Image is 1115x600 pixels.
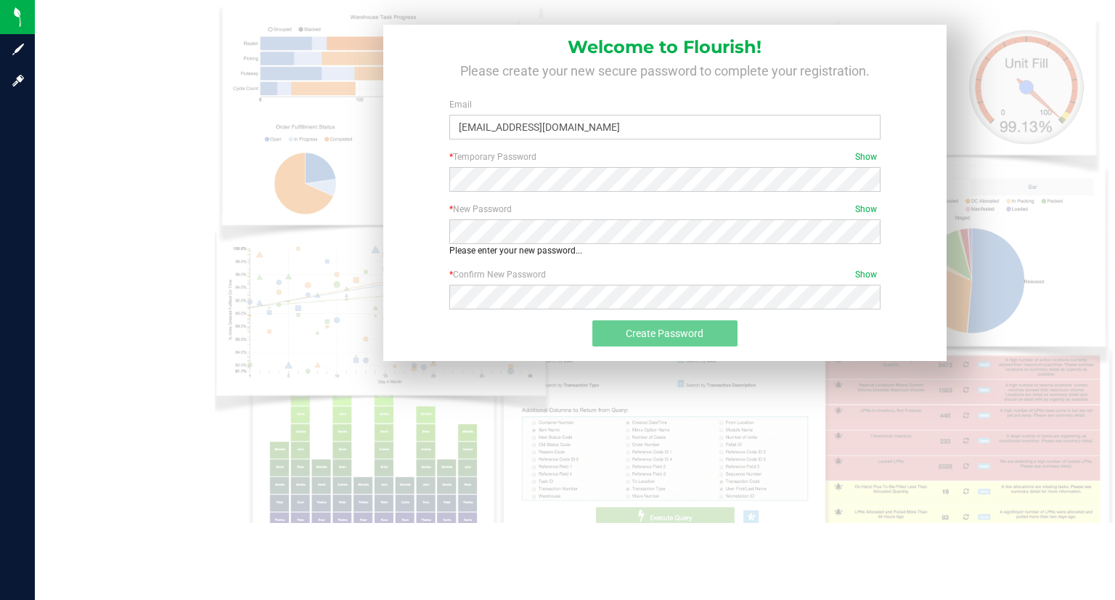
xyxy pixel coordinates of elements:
h1: Welcome to Flourish! [404,25,926,57]
inline-svg: Sign up [11,42,25,57]
label: Confirm New Password [449,268,881,281]
label: Email [449,98,881,111]
label: Temporary Password [449,150,881,163]
span: Show [855,203,877,216]
span: Show [855,150,877,163]
inline-svg: Log in [11,73,25,88]
div: Please enter your new password... [449,244,881,257]
span: Show [855,268,877,281]
span: Please create your new secure password to complete your registration. [460,63,870,78]
span: Create Password [626,328,703,339]
button: Create Password [592,320,738,346]
label: New Password [449,203,881,216]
